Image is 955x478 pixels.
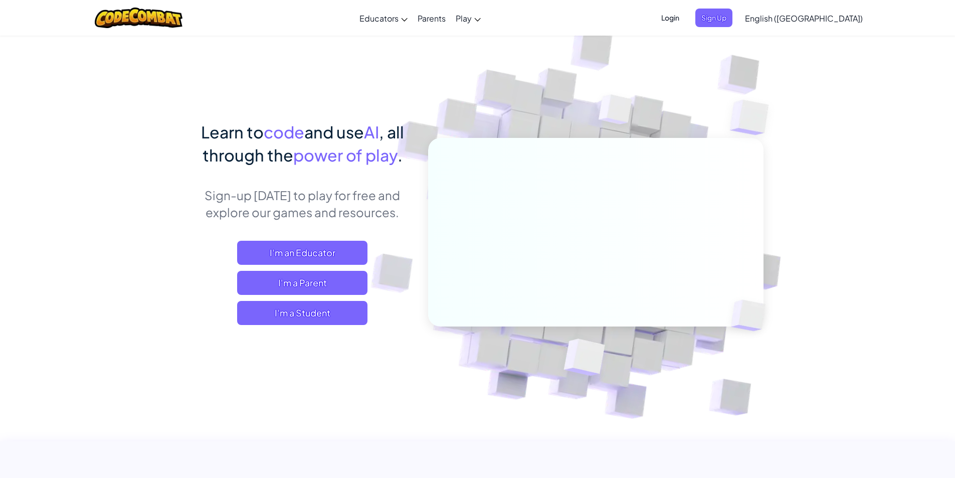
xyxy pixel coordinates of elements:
[264,122,304,142] span: code
[95,8,182,28] img: CodeCombat logo
[237,301,367,325] button: I'm a Student
[354,5,413,32] a: Educators
[293,145,398,165] span: power of play
[359,13,399,24] span: Educators
[655,9,685,27] button: Login
[451,5,486,32] a: Play
[364,122,379,142] span: AI
[413,5,451,32] a: Parents
[580,75,652,149] img: Overlap cubes
[237,241,367,265] a: I'm an Educator
[398,145,403,165] span: .
[237,271,367,295] a: I'm a Parent
[201,122,264,142] span: Learn to
[192,187,413,221] p: Sign-up [DATE] to play for free and explore our games and resources.
[304,122,364,142] span: and use
[740,5,868,32] a: English ([GEOGRAPHIC_DATA])
[456,13,472,24] span: Play
[710,75,797,160] img: Overlap cubes
[745,13,863,24] span: English ([GEOGRAPHIC_DATA])
[695,9,732,27] button: Sign Up
[714,279,789,352] img: Overlap cubes
[539,317,629,401] img: Overlap cubes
